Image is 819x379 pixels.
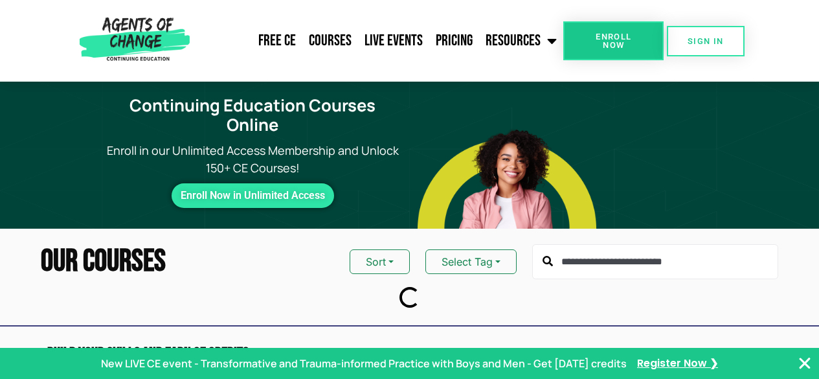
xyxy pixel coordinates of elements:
[797,356,813,371] button: Close Banner
[688,37,724,45] span: SIGN IN
[302,25,358,57] a: Courses
[172,183,334,208] a: Enroll Now in Unlimited Access
[637,356,718,371] a: Register Now ❯
[563,21,664,60] a: Enroll Now
[101,356,627,371] p: New LIVE CE event - Transformative and Trauma-informed Practice with Boys and Men - Get [DATE] cr...
[358,25,429,57] a: Live Events
[195,25,563,57] nav: Menu
[41,246,166,277] h2: Our Courses
[350,249,410,274] button: Sort
[667,26,745,56] a: SIGN IN
[181,192,325,199] span: Enroll Now in Unlimited Access
[584,32,643,49] span: Enroll Now
[425,249,517,274] button: Select Tag
[47,346,403,362] h2: Build Your Skills and Earn CE CREDITS
[96,142,409,177] p: Enroll in our Unlimited Access Membership and Unlock 150+ CE Courses!
[252,25,302,57] a: Free CE
[104,96,401,135] h1: Continuing Education Courses Online
[429,25,479,57] a: Pricing
[479,25,563,57] a: Resources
